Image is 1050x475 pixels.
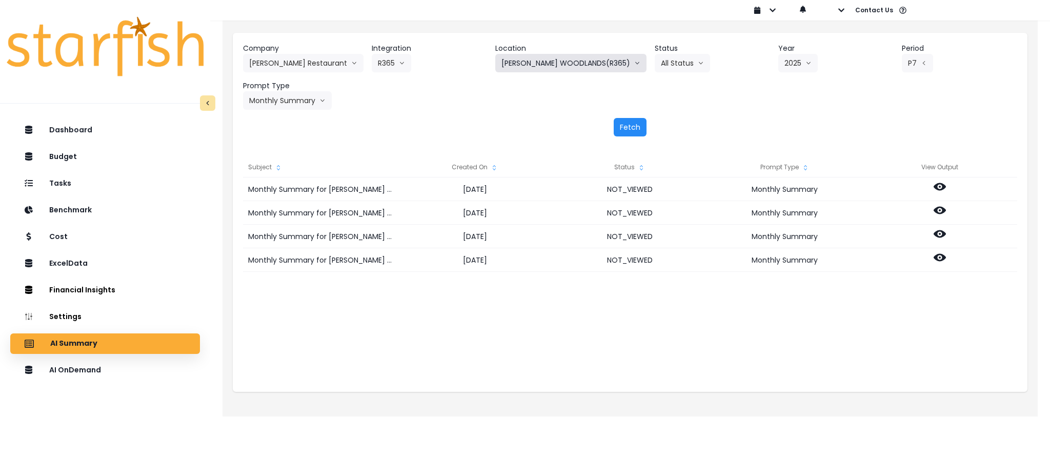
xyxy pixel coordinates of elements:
[243,225,397,248] div: Monthly Summary for [PERSON_NAME] SOUTHLAKE(R365) for P7 2025
[10,307,200,327] button: Settings
[398,225,553,248] div: [DATE]
[921,58,927,68] svg: arrow left line
[902,43,1017,54] header: Period
[553,201,708,225] div: NOT_VIEWED
[243,54,364,72] button: [PERSON_NAME] Restaurantarrow down line
[49,152,77,161] p: Budget
[372,54,411,72] button: R365arrow down line
[655,54,710,72] button: All Statusarrow down line
[351,58,357,68] svg: arrow down line
[862,157,1017,177] div: View Output
[243,157,397,177] div: Subject
[698,58,704,68] svg: arrow down line
[902,54,933,72] button: P7arrow left line
[708,177,862,201] div: Monthly Summary
[553,157,708,177] div: Status
[708,157,862,177] div: Prompt Type
[243,177,397,201] div: Monthly Summary for [PERSON_NAME] SOUTHLAKE(R365) for P7 2025
[243,91,332,110] button: Monthly Summaryarrow down line
[49,232,68,241] p: Cost
[274,164,282,172] svg: sort
[637,164,645,172] svg: sort
[243,248,397,272] div: Monthly Summary for [PERSON_NAME] SOUTHLAKE(R365) for P7 2025
[708,225,862,248] div: Monthly Summary
[490,164,498,172] svg: sort
[553,225,708,248] div: NOT_VIEWED
[49,366,101,374] p: AI OnDemand
[553,248,708,272] div: NOT_VIEWED
[805,58,812,68] svg: arrow down line
[372,43,487,54] header: Integration
[398,201,553,225] div: [DATE]
[49,179,71,188] p: Tasks
[634,58,640,68] svg: arrow down line
[243,81,364,91] header: Prompt Type
[10,360,200,381] button: AI OnDemand
[10,200,200,221] button: Benchmark
[778,54,818,72] button: 2025arrow down line
[708,201,862,225] div: Monthly Summary
[553,177,708,201] div: NOT_VIEWED
[243,201,397,225] div: Monthly Summary for [PERSON_NAME] SOUTHLAKE(R365) for P7 2025
[49,259,88,268] p: ExcelData
[495,54,647,72] button: [PERSON_NAME] WOODLANDS(R365)arrow down line
[49,206,92,214] p: Benchmark
[10,253,200,274] button: ExcelData
[10,280,200,301] button: Financial Insights
[655,43,770,54] header: Status
[319,95,326,106] svg: arrow down line
[10,173,200,194] button: Tasks
[398,157,553,177] div: Created On
[398,177,553,201] div: [DATE]
[778,43,894,54] header: Year
[399,58,405,68] svg: arrow down line
[398,248,553,272] div: [DATE]
[10,333,200,354] button: AI Summary
[708,248,862,272] div: Monthly Summary
[49,126,92,134] p: Dashboard
[10,147,200,167] button: Budget
[614,118,647,136] button: Fetch
[495,43,647,54] header: Location
[10,120,200,141] button: Dashboard
[243,43,364,54] header: Company
[801,164,810,172] svg: sort
[50,339,97,348] p: AI Summary
[10,227,200,247] button: Cost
